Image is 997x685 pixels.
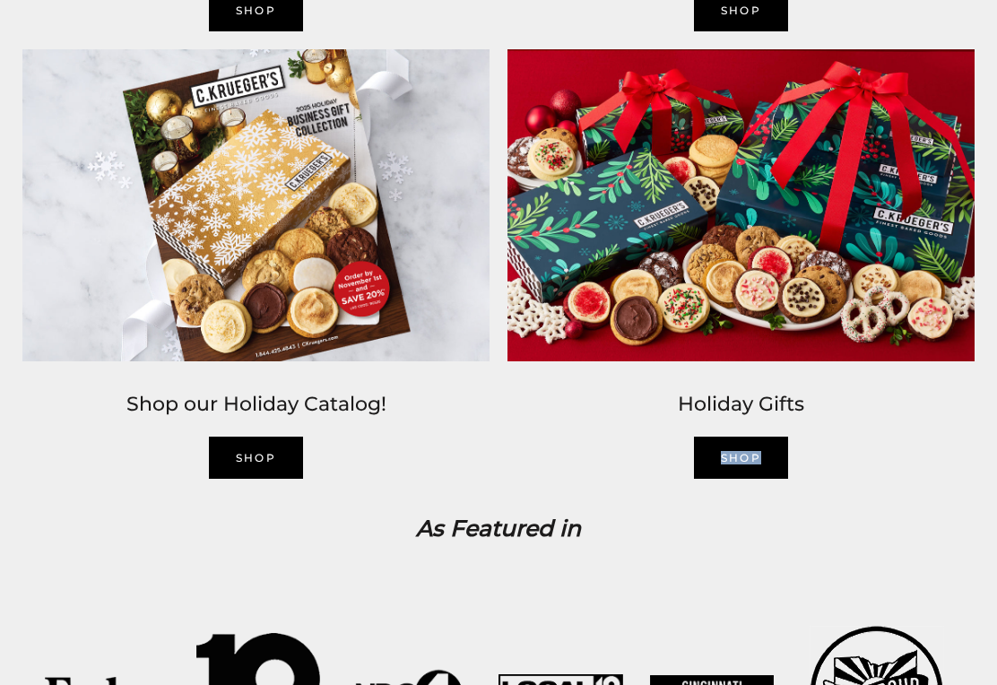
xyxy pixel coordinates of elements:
[694,437,789,479] a: SHOP
[507,388,975,421] h2: Holiday Gifts
[14,617,186,671] iframe: Sign Up via Text for Offers
[22,388,490,421] h2: Shop our Holiday Catalog!
[209,437,304,479] a: SHOP
[416,515,581,542] strong: As Featured in
[13,40,498,369] img: C.Krueger’s image
[498,40,984,369] img: C.Krueger’s image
